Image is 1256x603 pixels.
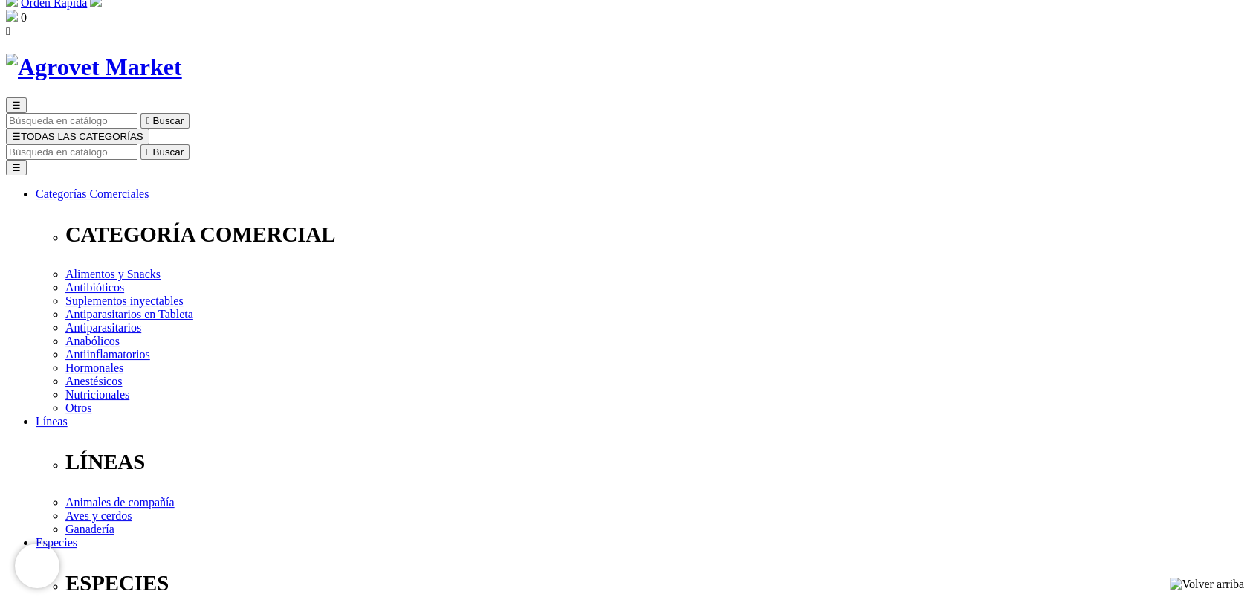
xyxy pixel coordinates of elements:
button:  Buscar [140,144,190,160]
a: Anestésicos [65,375,122,387]
p: CATEGORÍA COMERCIAL [65,222,1250,247]
a: Antibióticos [65,281,124,294]
i:  [146,146,150,158]
a: Anabólicos [65,335,120,347]
i:  [6,25,10,37]
a: Antiparasitarios [65,321,141,334]
a: Categorías Comerciales [36,187,149,200]
a: Suplementos inyectables [65,294,184,307]
img: shopping-bag.svg [6,10,18,22]
a: Especies [36,536,77,549]
a: Alimentos y Snacks [65,268,161,280]
span: Buscar [153,146,184,158]
button:  Buscar [140,113,190,129]
a: Antiparasitarios en Tableta [65,308,193,320]
p: LÍNEAS [65,450,1250,474]
input: Buscar [6,113,137,129]
a: Hormonales [65,361,123,374]
img: Volver arriba [1170,578,1244,591]
a: Animales de compañía [65,496,175,509]
span: ☰ [12,131,21,142]
span: Buscar [153,115,184,126]
a: Nutricionales [65,388,129,401]
a: Antiinflamatorios [65,348,150,361]
a: Aves y cerdos [65,509,132,522]
iframe: Brevo live chat [15,544,59,588]
a: Otros [65,402,92,414]
span: ☰ [12,100,21,111]
button: ☰ [6,160,27,175]
a: Líneas [36,415,68,428]
a: Ganadería [65,523,114,535]
button: ☰TODAS LAS CATEGORÍAS [6,129,149,144]
img: Agrovet Market [6,54,182,81]
input: Buscar [6,144,137,160]
button: ☰ [6,97,27,113]
span: 0 [21,11,27,24]
i:  [146,115,150,126]
p: ESPECIES [65,571,1250,596]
